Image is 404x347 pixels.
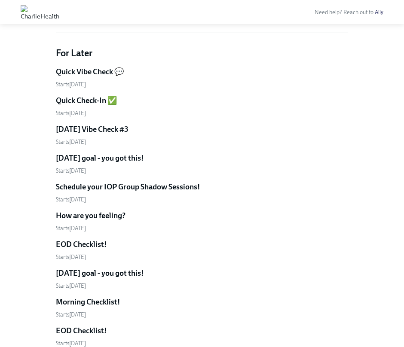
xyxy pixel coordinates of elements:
a: Morning Checklist!Starts[DATE] [56,297,348,319]
span: Tuesday, October 14th 2025, 5:00 pm [56,139,86,145]
span: Friday, October 17th 2025, 4:30 am [56,254,86,260]
span: Friday, October 17th 2025, 9:40 am [56,311,86,318]
h5: [DATE] goal - you got this! [56,153,144,163]
a: [DATE] goal - you got this!Starts[DATE] [56,153,348,175]
a: Schedule your IOP Group Shadow Sessions!Starts[DATE] [56,182,348,204]
a: EOD Checklist!Starts[DATE] [56,239,348,261]
h5: EOD Checklist! [56,326,107,336]
h5: Schedule your IOP Group Shadow Sessions! [56,182,200,192]
h5: [DATE] goal - you got this! [56,268,144,278]
h4: For Later [56,47,348,60]
span: Thursday, October 9th 2025, 5:00 pm [56,110,86,116]
a: [DATE] goal - you got this!Starts[DATE] [56,268,348,290]
span: Thursday, October 16th 2025, 5:00 pm [56,225,86,231]
span: Monday, October 20th 2025, 4:30 am [56,340,86,347]
a: How are you feeling?Starts[DATE] [56,210,348,232]
a: Ally [375,9,383,15]
a: Quick Vibe Check 💬Starts[DATE] [56,67,348,88]
span: Tuesday, October 7th 2025, 5:00 pm [56,81,86,88]
h5: Morning Checklist! [56,297,120,307]
h5: How are you feeling? [56,210,125,221]
span: Thursday, October 16th 2025, 7:00 am [56,167,86,174]
span: Need help? Reach out to [315,9,383,15]
h5: Quick Check-In ✅ [56,95,117,106]
h5: Quick Vibe Check 💬 [56,67,124,77]
h5: [DATE] Vibe Check #3 [56,124,129,134]
span: Friday, October 17th 2025, 7:00 am [56,283,86,289]
a: Quick Check-In ✅Starts[DATE] [56,95,348,117]
img: CharlieHealth [21,5,59,19]
span: Thursday, October 16th 2025, 10:00 am [56,196,86,203]
h5: EOD Checklist! [56,239,107,250]
a: [DATE] Vibe Check #3Starts[DATE] [56,124,348,146]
